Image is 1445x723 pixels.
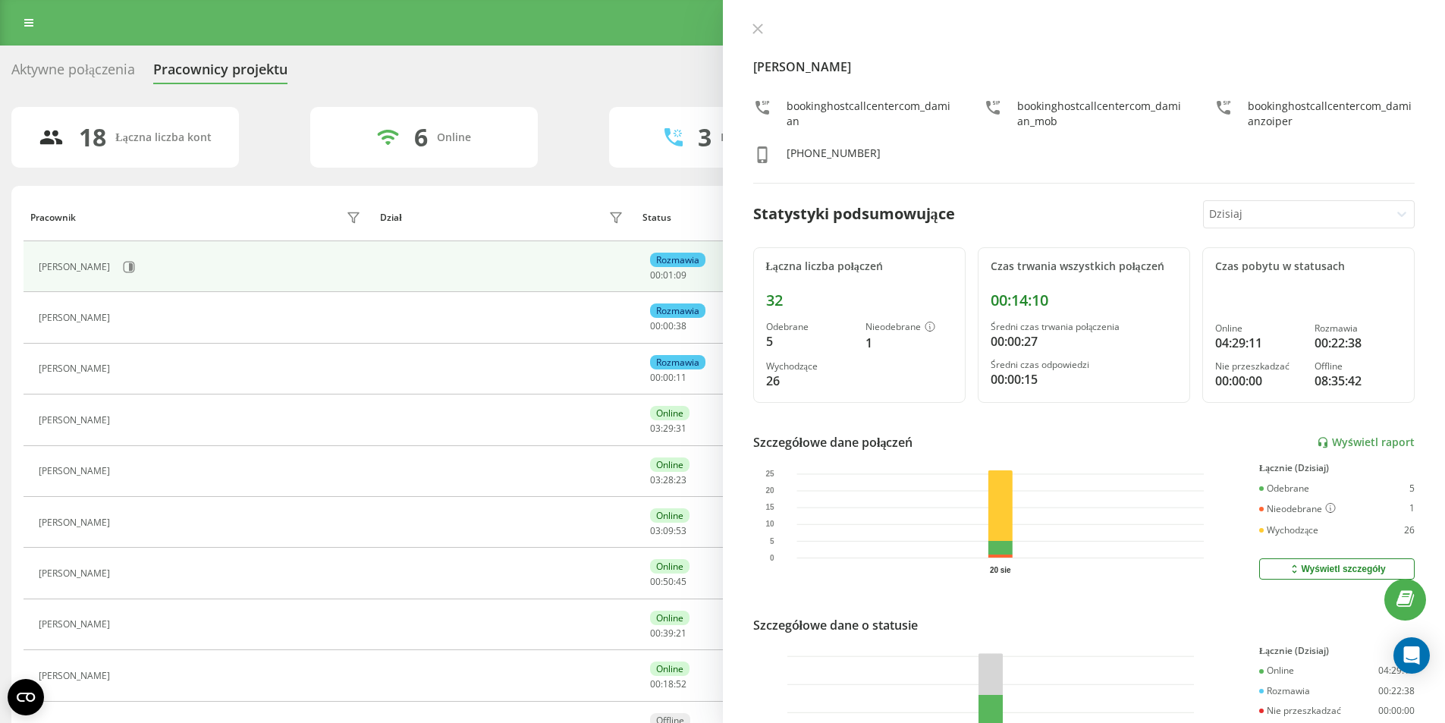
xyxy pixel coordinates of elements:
[39,671,114,681] div: [PERSON_NAME]
[663,627,674,640] span: 39
[642,212,671,223] div: Status
[676,677,686,690] span: 52
[115,131,211,144] div: Łączna liczba kont
[650,611,690,625] div: Online
[765,520,774,529] text: 10
[1259,686,1310,696] div: Rozmawia
[1259,463,1415,473] div: Łącznie (Dzisiaj)
[989,566,1010,574] text: 20 sie
[787,99,953,129] div: bookinghostcallcentercom_damian
[650,662,690,676] div: Online
[765,487,774,495] text: 20
[650,473,661,486] span: 03
[650,422,661,435] span: 03
[8,679,44,715] button: Open CMP widget
[650,628,686,639] div: : :
[766,291,953,310] div: 32
[39,262,114,272] div: [PERSON_NAME]
[650,406,690,420] div: Online
[650,457,690,472] div: Online
[39,568,114,579] div: [PERSON_NAME]
[650,355,705,369] div: Rozmawia
[39,466,114,476] div: [PERSON_NAME]
[663,269,674,281] span: 01
[650,627,661,640] span: 00
[1378,686,1415,696] div: 00:22:38
[676,524,686,537] span: 53
[1317,436,1415,449] a: Wyświetl raport
[1215,260,1402,273] div: Czas pobytu w statusach
[765,504,774,512] text: 15
[650,373,686,383] div: : :
[650,371,661,384] span: 00
[721,131,781,144] div: Rozmawiają
[865,322,953,334] div: Nieodebrane
[650,575,661,588] span: 00
[787,146,881,168] div: [PHONE_NUMBER]
[39,313,114,323] div: [PERSON_NAME]
[1215,372,1302,390] div: 00:00:00
[1259,525,1318,536] div: Wychodzące
[39,517,114,528] div: [PERSON_NAME]
[663,524,674,537] span: 09
[698,123,712,152] div: 3
[1215,361,1302,372] div: Nie przeszkadzać
[753,433,913,451] div: Szczegółowe dane połączeń
[753,203,955,225] div: Statystyki podsumowujące
[991,360,1177,370] div: Średni czas odpowiedzi
[1215,334,1302,352] div: 04:29:11
[676,627,686,640] span: 21
[769,537,774,545] text: 5
[1409,483,1415,494] div: 5
[991,332,1177,350] div: 00:00:27
[1378,706,1415,716] div: 00:00:00
[1017,99,1184,129] div: bookinghostcallcentercom_damian_mob
[1393,637,1430,674] div: Open Intercom Messenger
[1288,563,1385,575] div: Wyświetl szczegóły
[766,322,853,332] div: Odebrane
[1404,525,1415,536] div: 26
[39,619,114,630] div: [PERSON_NAME]
[1315,323,1402,334] div: Rozmawia
[766,332,853,350] div: 5
[650,524,661,537] span: 03
[414,123,428,152] div: 6
[1409,503,1415,515] div: 1
[1248,99,1415,129] div: bookinghostcallcentercom_damianzoiper
[650,303,705,318] div: Rozmawia
[11,61,135,85] div: Aktywne połączenia
[30,212,76,223] div: Pracownik
[650,319,661,332] span: 00
[766,361,853,372] div: Wychodzące
[676,422,686,435] span: 31
[991,322,1177,332] div: Średni czas trwania połączenia
[753,58,1415,76] h4: [PERSON_NAME]
[663,371,674,384] span: 00
[650,253,705,267] div: Rozmawia
[865,334,953,352] div: 1
[650,423,686,434] div: : :
[650,270,686,281] div: : :
[663,677,674,690] span: 18
[39,363,114,374] div: [PERSON_NAME]
[650,475,686,486] div: : :
[676,269,686,281] span: 09
[650,677,661,690] span: 00
[380,212,401,223] div: Dział
[1259,665,1294,676] div: Online
[650,559,690,574] div: Online
[1315,361,1402,372] div: Offline
[1259,558,1415,580] button: Wyświetl szczegóły
[676,473,686,486] span: 23
[437,131,471,144] div: Online
[663,422,674,435] span: 29
[650,269,661,281] span: 00
[650,526,686,536] div: : :
[676,319,686,332] span: 38
[79,123,106,152] div: 18
[1315,334,1402,352] div: 00:22:38
[1259,706,1341,716] div: Nie przeszkadzać
[766,372,853,390] div: 26
[650,321,686,332] div: : :
[650,508,690,523] div: Online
